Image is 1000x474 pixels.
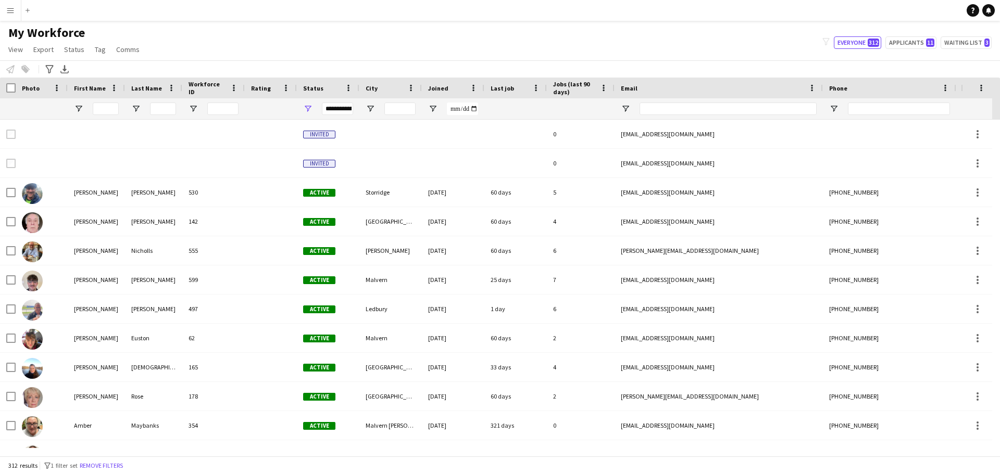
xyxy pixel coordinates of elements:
[22,241,43,262] img: Alan Nicholls
[22,271,43,291] img: Alex Smith
[823,236,956,265] div: [PHONE_NUMBER]
[615,440,823,469] div: [EMAIL_ADDRESS][DOMAIN_NAME]
[868,39,879,47] span: 312
[78,460,125,471] button: Remove filters
[422,265,484,294] div: [DATE]
[366,104,375,113] button: Open Filter Menu
[941,36,992,49] button: Waiting list3
[615,265,823,294] div: [EMAIL_ADDRESS][DOMAIN_NAME]
[6,159,16,168] input: Row Selection is disabled for this row (unchecked)
[547,149,615,177] div: 0
[640,103,817,115] input: Email Filter Input
[125,265,182,294] div: [PERSON_NAME]
[615,236,823,265] div: [PERSON_NAME][EMAIL_ADDRESS][DOMAIN_NAME]
[251,84,271,92] span: Rating
[58,63,71,75] app-action-btn: Export XLSX
[182,207,245,236] div: 142
[189,80,226,96] span: Workforce ID
[547,207,615,236] div: 4
[68,440,125,469] div: [PERSON_NAME]
[621,84,637,92] span: Email
[125,207,182,236] div: [PERSON_NAME]
[615,324,823,352] div: [EMAIL_ADDRESS][DOMAIN_NAME]
[74,104,83,113] button: Open Filter Menu
[823,382,956,411] div: [PHONE_NUMBER]
[553,80,596,96] span: Jobs (last 90 days)
[428,104,438,113] button: Open Filter Menu
[68,294,125,323] div: [PERSON_NAME]
[484,265,547,294] div: 25 days
[547,382,615,411] div: 2
[303,189,335,197] span: Active
[303,335,335,342] span: Active
[68,236,125,265] div: [PERSON_NAME]
[91,43,110,56] a: Tag
[823,411,956,440] div: [PHONE_NUMBER]
[95,45,106,54] span: Tag
[359,382,422,411] div: [GEOGRAPHIC_DATA]
[303,276,335,284] span: Active
[182,178,245,207] div: 530
[547,120,615,148] div: 0
[303,305,335,313] span: Active
[303,393,335,401] span: Active
[182,265,245,294] div: 599
[428,84,448,92] span: Joined
[547,178,615,207] div: 5
[125,236,182,265] div: Nicholls
[829,84,847,92] span: Phone
[182,353,245,381] div: 165
[447,103,478,115] input: Joined Filter Input
[484,294,547,323] div: 1 day
[615,207,823,236] div: [EMAIL_ADDRESS][DOMAIN_NAME]
[823,294,956,323] div: [PHONE_NUMBER]
[303,247,335,255] span: Active
[547,265,615,294] div: 7
[848,103,950,115] input: Phone Filter Input
[22,416,43,437] img: Amber Maybanks
[615,149,823,177] div: [EMAIL_ADDRESS][DOMAIN_NAME]
[150,103,176,115] input: Last Name Filter Input
[823,265,956,294] div: [PHONE_NUMBER]
[885,36,936,49] button: Applicants11
[384,103,416,115] input: City Filter Input
[359,207,422,236] div: [GEOGRAPHIC_DATA]
[125,324,182,352] div: Euston
[823,178,956,207] div: [PHONE_NUMBER]
[125,411,182,440] div: Maybanks
[422,440,484,469] div: [DATE]
[484,178,547,207] div: 60 days
[926,39,934,47] span: 11
[359,236,422,265] div: [PERSON_NAME]
[125,382,182,411] div: Rose
[4,43,27,56] a: View
[131,104,141,113] button: Open Filter Menu
[484,353,547,381] div: 33 days
[29,43,58,56] a: Export
[22,329,43,350] img: Alison Euston
[615,353,823,381] div: [EMAIL_ADDRESS][DOMAIN_NAME]
[984,39,990,47] span: 3
[112,43,144,56] a: Comms
[484,440,547,469] div: 1 day
[615,382,823,411] div: [PERSON_NAME][EMAIL_ADDRESS][DOMAIN_NAME]
[422,294,484,323] div: [DATE]
[125,353,182,381] div: [DEMOGRAPHIC_DATA]
[834,36,881,49] button: Everyone312
[303,422,335,430] span: Active
[43,63,56,75] app-action-btn: Advanced filters
[547,294,615,323] div: 6
[303,218,335,226] span: Active
[22,300,43,321] img: Alexander Brooks
[422,353,484,381] div: [DATE]
[93,103,119,115] input: First Name Filter Input
[68,207,125,236] div: [PERSON_NAME]
[615,294,823,323] div: [EMAIL_ADDRESS][DOMAIN_NAME]
[22,183,43,204] img: Adam Greaves
[484,324,547,352] div: 60 days
[422,236,484,265] div: [DATE]
[359,440,422,469] div: Storridge
[422,207,484,236] div: [DATE]
[189,104,198,113] button: Open Filter Menu
[491,84,514,92] span: Last job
